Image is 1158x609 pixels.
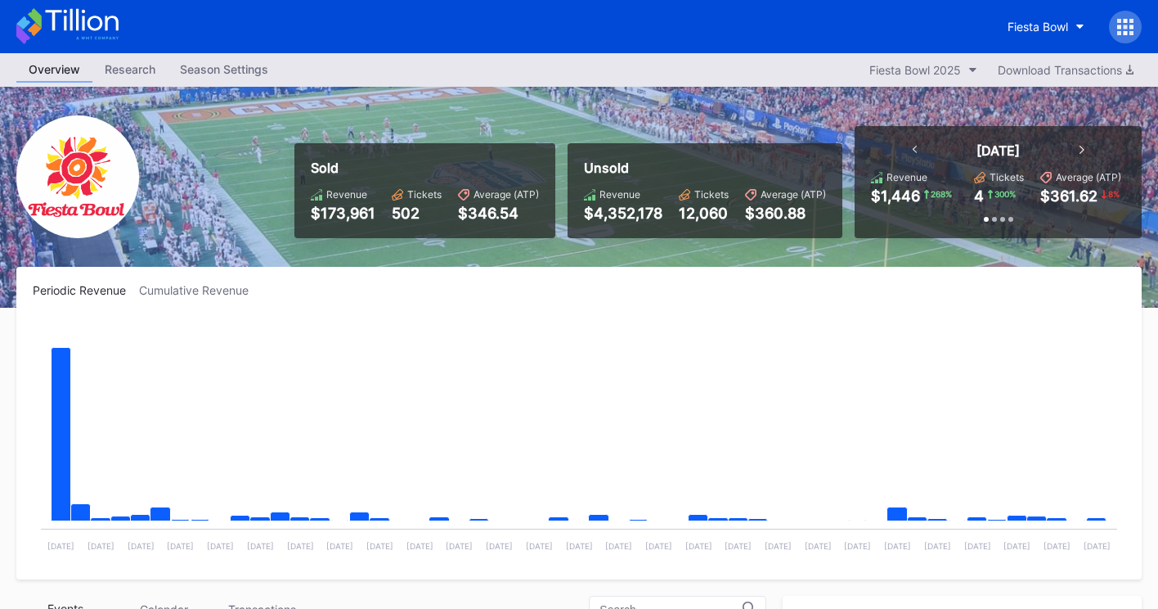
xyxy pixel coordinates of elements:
div: Research [92,57,168,81]
div: Sold [311,160,539,176]
div: Download Transactions [998,63,1133,77]
div: 4 [974,187,984,205]
div: $4,352,178 [584,205,662,222]
text: [DATE] [446,541,473,551]
svg: Chart title [33,318,1125,563]
text: [DATE] [88,541,114,551]
text: [DATE] [247,541,274,551]
text: [DATE] [964,541,991,551]
div: $361.62 [1040,187,1097,205]
div: Tickets [694,188,729,201]
div: $360.88 [745,205,826,222]
text: [DATE] [725,541,752,551]
text: [DATE] [805,541,832,551]
div: 502 [392,205,442,222]
div: Unsold [584,160,826,176]
text: [DATE] [924,541,951,551]
button: Fiesta Bowl [995,11,1097,42]
text: [DATE] [645,541,672,551]
a: Season Settings [168,57,281,83]
div: $346.54 [458,205,539,222]
text: [DATE] [1003,541,1030,551]
div: 268 % [929,187,954,201]
text: [DATE] [765,541,792,551]
text: [DATE] [486,541,513,551]
div: Average (ATP) [1056,171,1121,183]
div: Periodic Revenue [33,283,139,297]
text: [DATE] [128,541,155,551]
text: [DATE] [1044,541,1070,551]
div: Fiesta Bowl 2025 [869,63,961,77]
div: Fiesta Bowl [1008,20,1068,34]
button: Fiesta Bowl 2025 [861,59,985,81]
text: [DATE] [1084,541,1111,551]
text: [DATE] [326,541,353,551]
text: [DATE] [287,541,314,551]
text: [DATE] [366,541,393,551]
div: Average (ATP) [761,188,826,201]
div: [DATE] [976,142,1020,159]
div: 12,060 [679,205,729,222]
div: Season Settings [168,57,281,81]
div: Tickets [990,171,1024,183]
text: [DATE] [207,541,234,551]
div: Tickets [407,188,442,201]
a: Research [92,57,168,83]
div: Revenue [326,188,367,201]
text: [DATE] [47,541,74,551]
div: Revenue [599,188,640,201]
text: [DATE] [884,541,911,551]
text: [DATE] [844,541,871,551]
button: Download Transactions [990,59,1142,81]
div: Cumulative Revenue [139,283,262,297]
text: [DATE] [406,541,433,551]
div: Average (ATP) [474,188,539,201]
div: $1,446 [871,187,920,205]
text: [DATE] [167,541,194,551]
text: [DATE] [526,541,553,551]
text: [DATE] [685,541,712,551]
div: $173,961 [311,205,375,222]
div: 8 % [1106,187,1121,201]
text: [DATE] [566,541,593,551]
img: FiestaBowl.png [16,115,139,238]
a: Overview [16,57,92,83]
div: 300 % [993,187,1017,201]
text: [DATE] [605,541,632,551]
div: Revenue [886,171,927,183]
